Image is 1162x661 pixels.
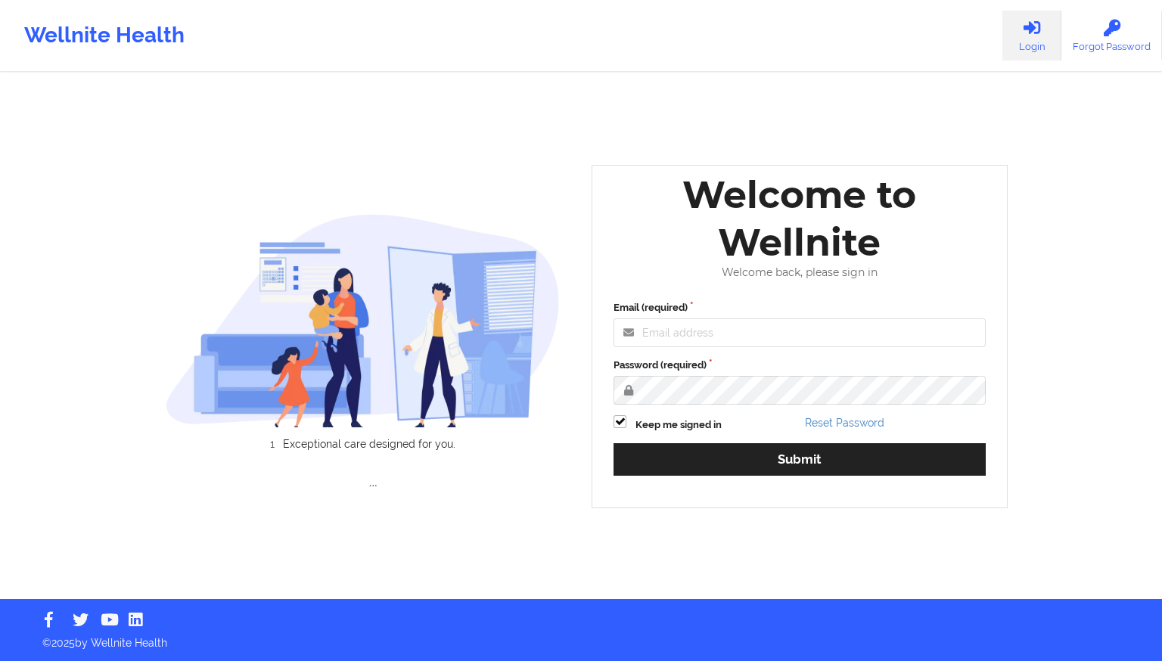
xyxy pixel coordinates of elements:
[1002,11,1061,61] a: Login
[614,358,986,373] label: Password (required)
[614,300,986,315] label: Email (required)
[166,213,561,427] img: wellnite-auth-hero_200.c722682e.png
[614,443,986,476] button: Submit
[32,625,1130,650] p: © 2025 by Wellnite Health
[603,266,996,279] div: Welcome back, please sign in
[635,417,722,433] label: Keep me signed in
[603,171,996,266] div: Welcome to Wellnite
[1061,11,1162,61] a: Forgot Password
[614,318,986,347] input: Email address
[179,438,560,450] li: Exceptional care designed for you.
[805,417,884,429] a: Reset Password
[166,476,582,491] div: ...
